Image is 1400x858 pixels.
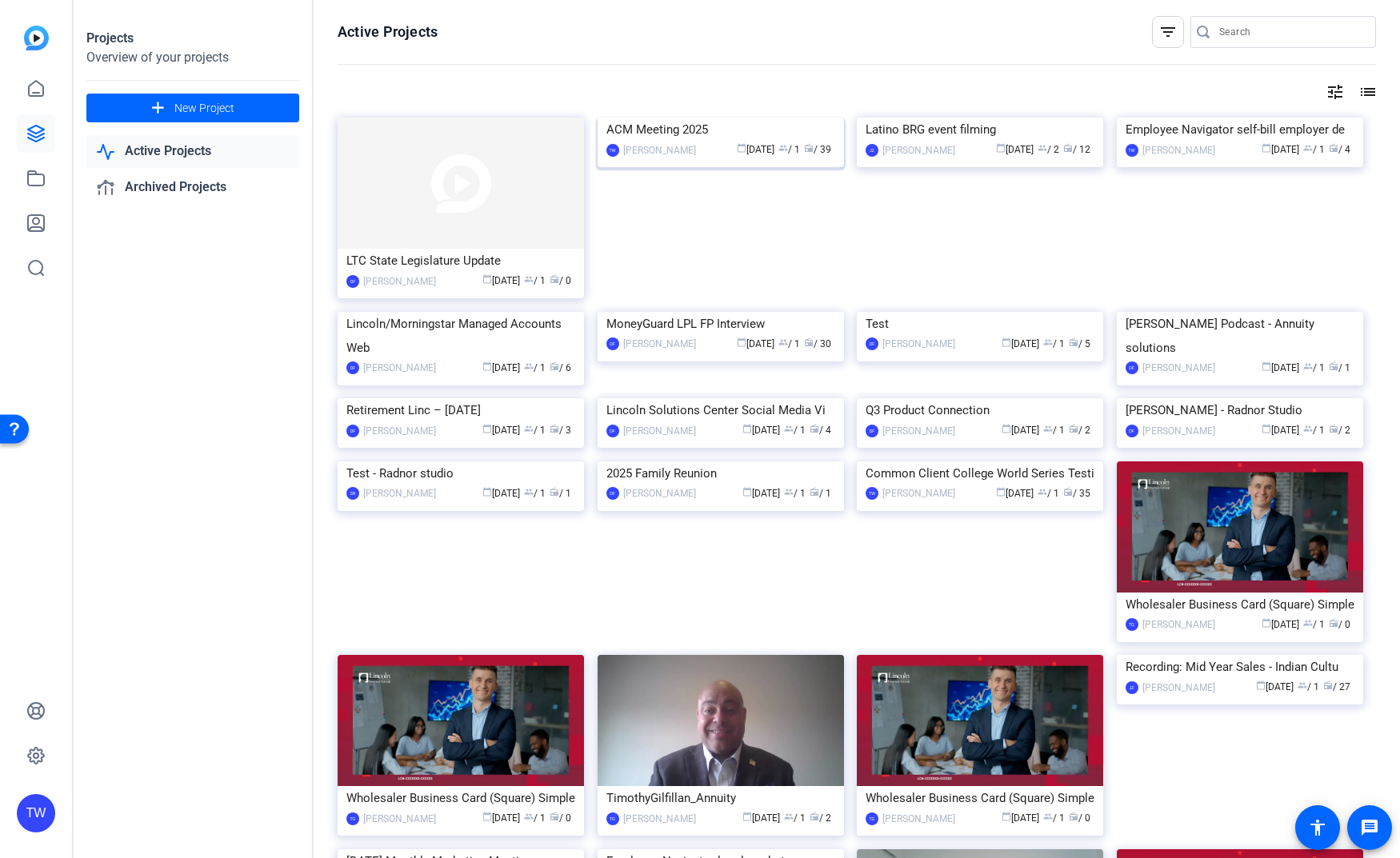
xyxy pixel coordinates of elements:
[550,361,559,371] span: radio
[742,425,780,436] span: [DATE]
[1043,337,1053,347] span: group
[996,143,1006,153] span: calendar_today
[623,336,696,352] div: [PERSON_NAME]
[784,812,806,824] span: / 1
[550,425,571,436] span: / 3
[550,488,571,499] span: / 1
[1063,488,1090,499] span: / 35
[148,98,168,118] mat-icon: add
[1326,82,1345,102] mat-icon: tune
[1142,680,1215,696] div: [PERSON_NAME]
[810,812,831,824] span: / 2
[1329,144,1350,155] span: / 4
[804,144,831,155] span: / 39
[778,144,800,155] span: / 1
[482,275,520,286] span: [DATE]
[1126,681,1138,694] div: JZ
[866,118,1094,142] div: Latino BRG event filming
[482,487,492,497] span: calendar_today
[1038,488,1059,499] span: / 1
[866,461,1094,485] div: Common Client College World Series Testi
[810,425,831,436] span: / 4
[363,485,436,501] div: [PERSON_NAME]
[606,487,619,500] div: DF
[363,360,436,376] div: [PERSON_NAME]
[1303,424,1313,433] span: group
[866,786,1094,810] div: Wholesaler Business Card (Square) Simple
[1063,487,1073,497] span: radio
[1323,680,1333,690] span: radio
[606,118,835,142] div: ACM Meeting 2025
[742,424,752,433] span: calendar_today
[606,337,619,350] div: DF
[1002,337,1011,347] span: calendar_today
[550,487,559,497] span: radio
[338,22,438,42] h1: Active Projects
[1303,143,1313,153] span: group
[24,26,49,50] img: blue-gradient.svg
[524,812,546,824] span: / 1
[524,424,534,433] span: group
[866,312,1094,336] div: Test
[482,488,520,499] span: [DATE]
[524,425,546,436] span: / 1
[778,143,788,153] span: group
[1262,425,1299,436] span: [DATE]
[346,425,359,437] div: DF
[482,361,492,371] span: calendar_today
[737,338,774,349] span: [DATE]
[606,812,619,825] div: TG
[346,487,359,500] div: SR
[1069,812,1090,824] span: / 0
[346,786,575,810] div: Wholesaler Business Card (Square) Simple
[1142,142,1215,158] div: [PERSON_NAME]
[174,100,234,117] span: New Project
[17,794,55,832] div: TW
[1069,425,1090,436] span: / 2
[524,362,546,373] span: / 1
[550,424,559,433] span: radio
[804,338,831,349] span: / 30
[996,487,1006,497] span: calendar_today
[606,786,835,810] div: TimothyGilfillan_Annuity
[623,142,696,158] div: [PERSON_NAME]
[1303,144,1325,155] span: / 1
[606,312,835,336] div: MoneyGuard LPL FP Interview
[550,812,571,824] span: / 0
[1262,619,1299,630] span: [DATE]
[1303,618,1313,628] span: group
[1262,424,1271,433] span: calendar_today
[1063,143,1073,153] span: radio
[346,398,575,422] div: Retirement Linc – [DATE]
[1158,22,1178,42] mat-icon: filter_list
[1043,424,1053,433] span: group
[606,398,835,422] div: Lincoln Solutions Center Social Media Vi
[482,424,492,433] span: calendar_today
[784,812,794,821] span: group
[346,312,575,360] div: Lincoln/Morningstar Managed Accounts Web
[606,425,619,437] div: DF
[784,424,794,433] span: group
[1323,681,1350,692] span: / 27
[1142,423,1215,439] div: [PERSON_NAME]
[1043,338,1065,349] span: / 1
[810,488,831,499] span: / 1
[1069,338,1090,349] span: / 5
[482,812,520,824] span: [DATE]
[882,336,955,352] div: [PERSON_NAME]
[1043,425,1065,436] span: / 1
[737,143,746,153] span: calendar_today
[1329,143,1338,153] span: radio
[996,488,1034,499] span: [DATE]
[482,362,520,373] span: [DATE]
[524,361,534,371] span: group
[606,461,835,485] div: 2025 Family Reunion
[1308,818,1327,837] mat-icon: accessibility
[1303,362,1325,373] span: / 1
[1002,425,1039,436] span: [DATE]
[1142,360,1215,376] div: [PERSON_NAME]
[1329,618,1338,628] span: radio
[1142,617,1215,633] div: [PERSON_NAME]
[882,142,955,158] div: [PERSON_NAME]
[524,812,534,821] span: group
